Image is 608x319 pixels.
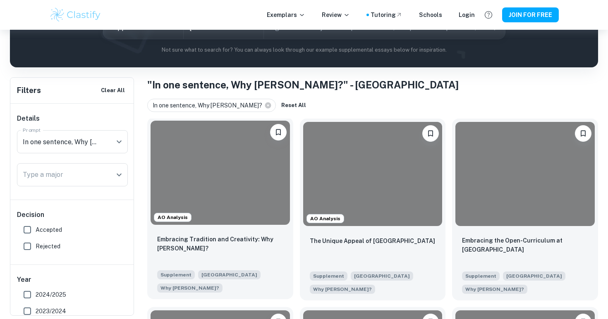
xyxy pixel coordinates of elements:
button: Please log in to bookmark exemplars [270,124,287,140]
button: Open [113,169,125,181]
p: Exemplars [267,10,305,19]
div: In one sentence, Why [PERSON_NAME]? [147,99,276,112]
span: In one sentence, Why Brown? [310,284,375,294]
a: Schools [419,10,442,19]
a: AO AnalysisPlease log in to bookmark exemplarsEmbracing Tradition and Creativity: Why Brown?Suppl... [147,119,293,300]
span: AO Analysis [154,214,191,221]
button: Reset All [279,99,308,112]
a: Tutoring [371,10,402,19]
a: Please log in to bookmark exemplarsEmbracing the Open-Curriculum at Brown UniversitySupplement[GE... [452,119,598,300]
span: 2024/2025 [36,290,66,299]
button: Help and Feedback [481,8,495,22]
p: Review [322,10,350,19]
button: JOIN FOR FREE [502,7,559,22]
h6: Decision [17,210,128,220]
h6: Filters [17,85,41,96]
p: Embracing Tradition and Creativity: Why Brown? [157,235,283,253]
button: Please log in to bookmark exemplars [422,125,439,142]
p: Embracing the Open-Curriculum at Brown University [462,236,588,254]
h6: Details [17,114,128,124]
a: AO AnalysisPlease log in to bookmark exemplarsThe Unique Appeal of Brown UniversitySupplement[GEO... [300,119,446,300]
span: Why [PERSON_NAME]? [313,286,372,293]
span: [GEOGRAPHIC_DATA] [198,270,261,279]
img: Clastify logo [49,7,102,23]
span: Accepted [36,225,62,234]
span: Supplement [462,271,500,281]
h6: Year [17,275,128,285]
span: In one sentence, Why [PERSON_NAME]? [153,101,266,110]
span: AO Analysis [307,215,344,222]
button: Open [113,136,125,148]
span: [GEOGRAPHIC_DATA] [351,271,413,281]
h1: "In one sentence, Why [PERSON_NAME]?" - [GEOGRAPHIC_DATA] [147,77,598,92]
span: Why [PERSON_NAME]? [160,284,219,292]
span: In one sentence, Why Brown? [462,284,527,294]
button: Please log in to bookmark exemplars [575,125,591,142]
span: Why [PERSON_NAME]? [465,286,524,293]
p: Not sure what to search for? You can always look through our example supplemental essays below fo... [17,46,591,54]
span: [GEOGRAPHIC_DATA] [503,271,565,281]
a: Login [459,10,475,19]
span: Rejected [36,242,60,251]
span: 2023/2024 [36,307,66,316]
span: In one sentence, Why Brown? [157,283,223,293]
p: The Unique Appeal of Brown University [310,236,435,245]
button: Clear All [99,84,127,97]
span: Supplement [157,270,195,279]
label: Prompt [23,126,41,133]
span: Supplement [310,271,347,281]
